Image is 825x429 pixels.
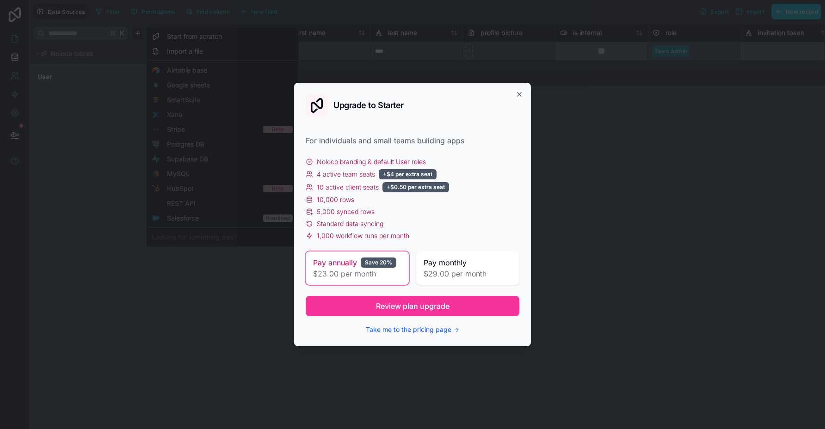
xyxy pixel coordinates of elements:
button: Take me to the pricing page → [366,325,459,334]
span: $29.00 per month [424,268,512,279]
span: 4 active team seats [317,170,375,179]
div: Save 20% [361,257,396,268]
button: Review plan upgrade [306,296,519,316]
span: 10,000 rows [317,195,354,204]
span: 5,000 synced rows [317,207,375,216]
span: $23.00 per month [313,268,401,279]
div: +$4 per extra seat [379,169,437,179]
span: Pay monthly [424,257,467,268]
h2: Upgrade to Starter [333,101,404,110]
span: Pay annually [313,257,357,268]
button: Close [516,91,523,98]
span: Noloco branding & default User roles [317,157,426,166]
span: 10 active client seats [317,183,379,192]
div: For individuals and small teams building apps [306,135,519,146]
span: 1,000 workflow runs per month [317,231,409,240]
span: Standard data syncing [317,219,383,228]
span: Review plan upgrade [376,300,449,312]
div: +$0.50 per extra seat [382,182,449,192]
